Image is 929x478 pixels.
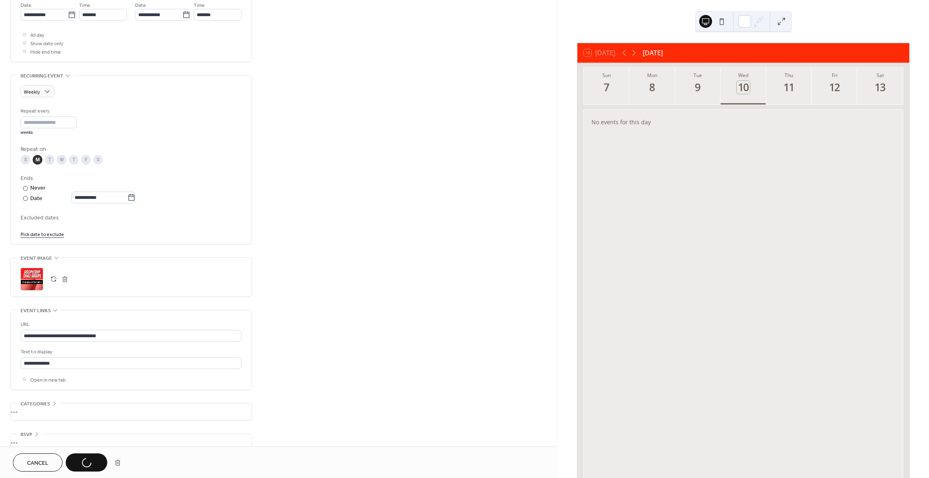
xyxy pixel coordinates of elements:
[24,88,40,97] span: Weekly
[57,155,67,165] div: W
[30,376,66,384] span: Open in new tab
[828,81,841,94] div: 12
[814,72,855,79] div: Fri
[10,434,252,451] div: •••
[21,1,31,10] span: Date
[135,1,146,10] span: Date
[723,72,764,79] div: Wed
[585,113,902,132] div: No events for this day
[860,72,900,79] div: Sat
[21,72,63,80] span: Recurring event
[692,81,705,94] div: 9
[79,1,90,10] span: Time
[812,68,857,104] button: Fri12
[69,155,79,165] div: T
[737,81,750,94] div: 10
[30,194,135,203] div: Date
[21,174,240,183] div: Ends
[45,155,54,165] div: T
[857,68,903,104] button: Sat13
[675,68,721,104] button: Tue9
[194,1,205,10] span: Time
[643,48,663,58] div: [DATE]
[21,320,240,329] div: URL
[584,68,629,104] button: Sun7
[30,40,63,48] span: Show date only
[30,48,61,56] span: Hide end time
[21,130,77,136] div: weeks
[782,81,796,94] div: 11
[93,155,103,165] div: S
[632,72,673,79] div: Mon
[646,81,659,94] div: 8
[769,72,809,79] div: Thu
[30,31,44,40] span: All day
[629,68,675,104] button: Mon8
[600,81,614,94] div: 7
[21,348,240,356] div: Text to display
[21,268,43,290] div: ;
[13,453,62,472] button: Cancel
[21,214,242,222] span: Excluded dates
[21,254,52,263] span: Event image
[677,72,718,79] div: Tue
[27,459,48,468] span: Cancel
[21,400,50,408] span: Categories
[81,155,91,165] div: F
[766,68,812,104] button: Thu11
[21,430,32,439] span: RSVP
[30,184,46,192] div: Never
[21,307,51,315] span: Event links
[21,230,64,239] span: Pick date to exclude
[21,155,30,165] div: S
[21,107,75,115] div: Repeat every
[873,81,887,94] div: 13
[721,68,766,104] button: Wed10
[10,403,252,420] div: •••
[586,72,627,79] div: Sun
[21,145,240,154] div: Repeat on
[33,155,42,165] div: M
